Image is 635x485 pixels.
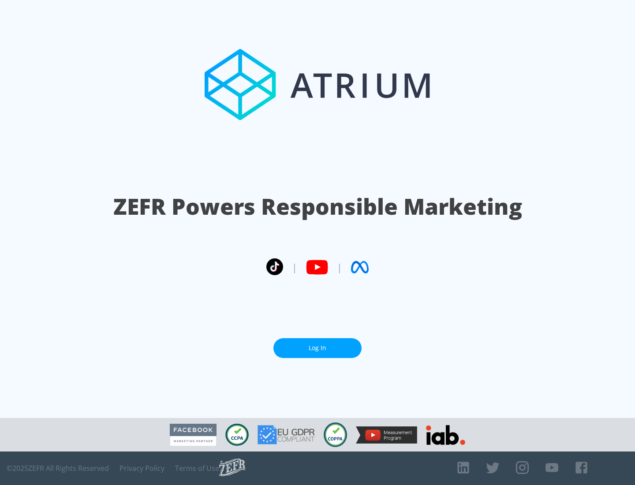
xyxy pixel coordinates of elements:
img: CCPA Compliant [225,424,249,446]
img: Facebook Marketing Partner [170,424,217,446]
a: Log In [273,338,362,358]
img: IAB [426,425,465,445]
span: © 2025 ZEFR All Rights Reserved [7,464,109,473]
span: | [292,261,297,274]
a: Terms of Use [175,464,219,473]
img: YouTube Measurement Program [356,426,417,444]
h1: ZEFR Powers Responsible Marketing [113,191,522,222]
a: Privacy Policy [120,464,164,473]
img: GDPR Compliant [258,425,315,444]
img: COPPA Compliant [324,422,347,447]
span: | [337,261,342,274]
